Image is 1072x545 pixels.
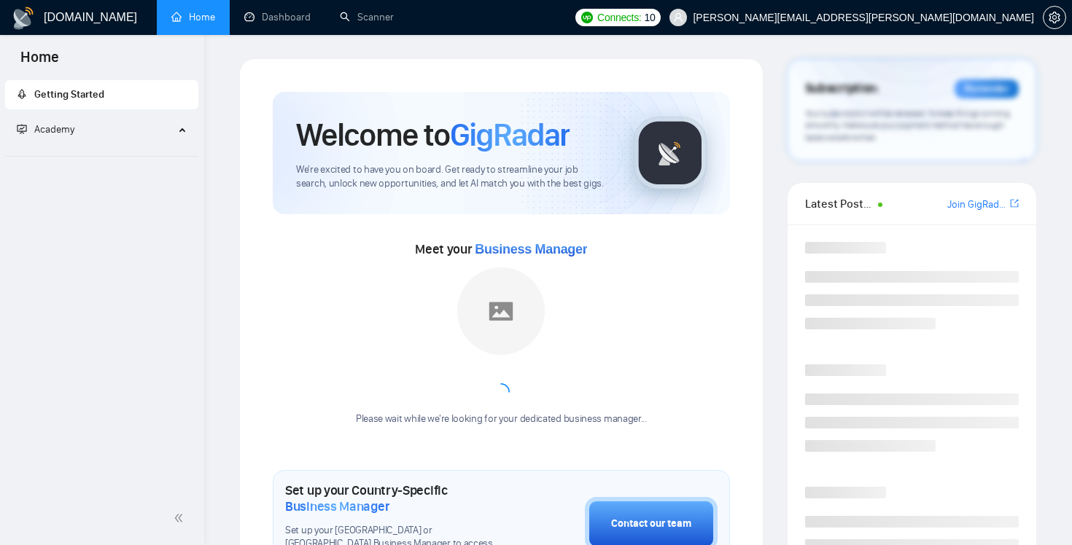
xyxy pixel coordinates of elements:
span: Home [9,47,71,77]
div: Please wait while we're looking for your dedicated business manager... [347,412,656,426]
span: Academy [34,123,74,136]
img: logo [12,7,35,30]
span: GigRadar [450,115,570,154]
li: Getting Started [5,80,198,109]
span: We're excited to have you on board. Get ready to streamline your job search, unlock new opportuni... [296,163,610,191]
a: setting [1043,12,1066,23]
span: Academy [17,123,74,136]
span: loading [489,380,514,405]
span: rocket [17,89,27,99]
img: upwork-logo.png [581,12,593,23]
span: setting [1044,12,1065,23]
a: Join GigRadar Slack Community [947,197,1007,213]
div: Contact our team [611,516,691,532]
a: dashboardDashboard [244,11,311,23]
span: double-left [174,511,188,525]
span: Connects: [597,9,641,26]
a: homeHome [171,11,215,23]
span: 10 [644,9,655,26]
span: Latest Posts from the GigRadar Community [805,195,874,213]
button: setting [1043,6,1066,29]
img: gigradar-logo.png [634,117,707,189]
span: Your subscription will be renewed. To keep things running smoothly, make sure your payment method... [805,108,1010,143]
a: searchScanner [340,11,394,23]
li: Academy Homepage [5,150,198,160]
h1: Set up your Country-Specific [285,482,512,514]
h1: Welcome to [296,115,570,154]
img: placeholder.png [457,267,545,355]
span: Getting Started [34,88,104,101]
span: fund-projection-screen [17,124,27,134]
span: Meet your [415,241,587,257]
span: export [1010,197,1019,209]
span: Business Manager [475,242,587,256]
span: user [673,12,683,23]
a: export [1010,197,1019,211]
span: Subscription [805,77,877,101]
div: Reminder [955,79,1019,98]
span: Business Manager [285,498,389,514]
